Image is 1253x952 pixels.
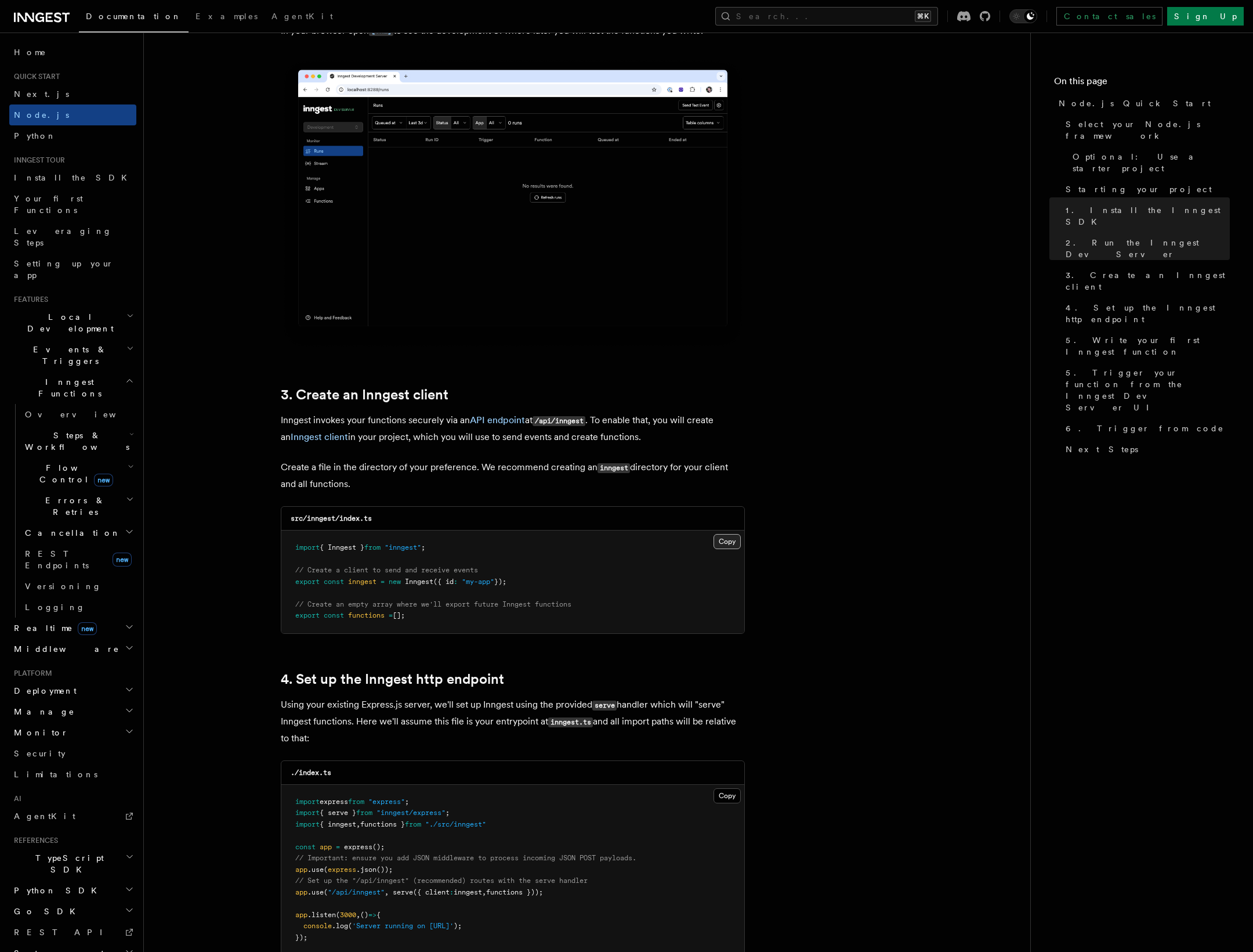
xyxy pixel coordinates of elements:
span: , [385,888,389,896]
a: AgentKit [265,3,340,31]
a: Overview [20,404,136,425]
button: Local Development [9,306,136,339]
span: inngest [348,578,376,586]
span: // Important: ensure you add JSON middleware to process incoming JSON POST payloads. [295,854,636,862]
button: Toggle dark mode [1009,9,1037,23]
code: /api/inngest [533,416,585,426]
a: Optional: Use a starter project [1068,146,1230,179]
a: API endpoint [470,414,525,425]
span: Limitations [14,770,97,779]
span: }); [295,933,307,942]
span: (); [372,843,385,851]
a: Home [9,42,136,63]
a: 4. Set up the Inngest http endpoint [281,671,504,687]
span: "inngest" [385,543,421,551]
span: import [295,798,320,806]
span: ({ client [413,888,450,896]
span: 3. Create an Inngest client [1066,269,1230,293]
span: app [320,843,332,851]
a: Starting your project [1061,179,1230,200]
code: src/inngest/index.ts [291,514,372,522]
span: , [356,911,360,919]
a: 5. Trigger your function from the Inngest Dev Server UI [1061,362,1230,418]
code: ./index.ts [291,769,331,777]
span: ( [324,888,328,896]
button: Search...⌘K [715,7,938,26]
div: Inngest Functions [9,404,136,618]
span: : [454,578,458,586]
code: serve [592,701,617,711]
button: Manage [9,701,136,722]
span: // Set up the "/api/inngest" (recommended) routes with the serve handler [295,877,588,885]
a: Limitations [9,764,136,785]
span: express [344,843,372,851]
span: Inngest tour [9,156,65,165]
span: Your first Functions [14,194,83,215]
span: ({ id [433,578,454,586]
span: Logging [25,603,85,612]
span: 5. Trigger your function from the Inngest Dev Server UI [1066,367,1230,413]
button: TypeScript SDK [9,848,136,880]
span: = [336,843,340,851]
button: Go SDK [9,901,136,922]
a: Logging [20,597,136,618]
a: Documentation [79,3,189,33]
a: [URL] [369,25,393,36]
span: new [78,622,97,635]
span: = [381,578,385,586]
span: Python [14,131,56,140]
span: AgentKit [271,12,333,21]
kbd: ⌘K [915,10,931,22]
a: Security [9,743,136,764]
a: Sign Up [1167,7,1244,26]
span: Versioning [25,582,102,591]
button: Flow Controlnew [20,457,136,490]
span: "./src/inngest" [425,820,486,828]
span: = [389,611,393,619]
span: Leveraging Steps [14,226,112,247]
span: 4. Set up the Inngest http endpoint [1066,302,1230,325]
span: Features [9,295,48,304]
span: Node.js [14,110,69,120]
p: Inngest invokes your functions securely via an at . To enable that, you will create an in your pr... [281,412,745,445]
span: ()); [376,866,393,874]
a: Examples [189,3,265,31]
span: express [328,866,356,874]
span: Local Development [9,311,126,334]
a: Versioning [20,576,136,597]
span: Deployment [9,685,77,697]
span: , [356,820,360,828]
span: // Create an empty array where we'll export future Inngest functions [295,600,571,608]
span: import [295,809,320,817]
span: { Inngest } [320,543,364,551]
button: Cancellation [20,522,136,543]
span: Realtime [9,622,97,634]
span: Examples [195,12,258,21]
span: const [295,843,316,851]
span: import [295,543,320,551]
span: app [295,866,307,874]
span: Errors & Retries [20,495,126,518]
span: Steps & Workflows [20,430,129,453]
button: Middleware [9,639,136,659]
span: Inngest Functions [9,376,125,399]
span: inngest [454,888,482,896]
span: Manage [9,706,75,717]
a: Setting up your app [9,253,136,286]
span: functions } [360,820,405,828]
a: REST Endpointsnew [20,543,136,576]
button: Realtimenew [9,618,136,639]
span: "/api/inngest" [328,888,385,896]
span: serve [393,888,413,896]
span: app [295,888,307,896]
button: Inngest Functions [9,372,136,404]
span: const [324,611,344,619]
img: Inngest Dev Server's 'Runs' tab with no data [281,58,745,350]
a: Select your Node.js framework [1061,114,1230,146]
span: 3000 [340,911,356,919]
span: from [356,809,372,817]
a: 6. Trigger from code [1061,418,1230,439]
span: Documentation [86,12,182,21]
a: 4. Set up the Inngest http endpoint [1061,297,1230,330]
span: .use [307,866,324,874]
